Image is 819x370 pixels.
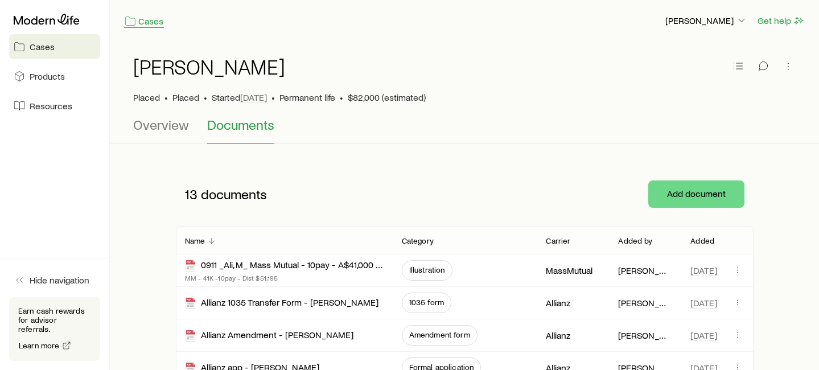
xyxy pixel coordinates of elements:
[30,100,72,112] span: Resources
[212,92,267,103] p: Started
[185,236,205,245] p: Name
[240,92,267,103] span: [DATE]
[409,330,470,339] span: Amendment form
[18,306,91,334] p: Earn cash rewards for advisor referrals.
[618,330,672,341] p: [PERSON_NAME]
[124,15,164,28] a: Cases
[9,34,100,59] a: Cases
[30,41,55,52] span: Cases
[185,273,384,282] p: MM - 41K -10pay - Dist $51,195
[665,14,748,28] button: [PERSON_NAME]
[348,92,426,103] span: $82,000 (estimated)
[618,297,672,309] p: [PERSON_NAME]
[133,117,189,133] span: Overview
[164,92,168,103] span: •
[185,186,197,202] span: 13
[690,297,717,309] span: [DATE]
[279,92,335,103] span: Permanent life
[340,92,343,103] span: •
[9,297,100,361] div: Earn cash rewards for advisor referrals.Learn more
[207,117,274,133] span: Documents
[546,297,570,309] p: Allianz
[204,92,207,103] span: •
[757,14,805,27] button: Get help
[30,71,65,82] span: Products
[30,274,89,286] span: Hide navigation
[185,297,378,310] div: Allianz 1035 Transfer Form - [PERSON_NAME]
[9,268,100,293] button: Hide navigation
[546,236,570,245] p: Carrier
[402,236,434,245] p: Category
[648,180,744,208] button: Add document
[201,186,267,202] span: documents
[19,342,60,350] span: Learn more
[690,330,717,341] span: [DATE]
[409,298,444,307] span: 1035 form
[133,55,285,78] h1: [PERSON_NAME]
[546,265,592,276] p: MassMutual
[618,236,652,245] p: Added by
[185,329,353,342] div: Allianz Amendment - [PERSON_NAME]
[133,117,796,144] div: Case details tabs
[618,265,672,276] p: [PERSON_NAME]
[271,92,275,103] span: •
[690,265,717,276] span: [DATE]
[9,93,100,118] a: Resources
[9,64,100,89] a: Products
[546,330,570,341] p: Allianz
[172,92,199,103] span: Placed
[133,92,160,103] p: Placed
[185,259,384,272] div: 0911 _Ali, M_ Mass Mutual - 10pay - A$41,000 - DB$641,194
[409,265,445,274] span: Illustration
[690,236,714,245] p: Added
[665,15,747,26] p: [PERSON_NAME]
